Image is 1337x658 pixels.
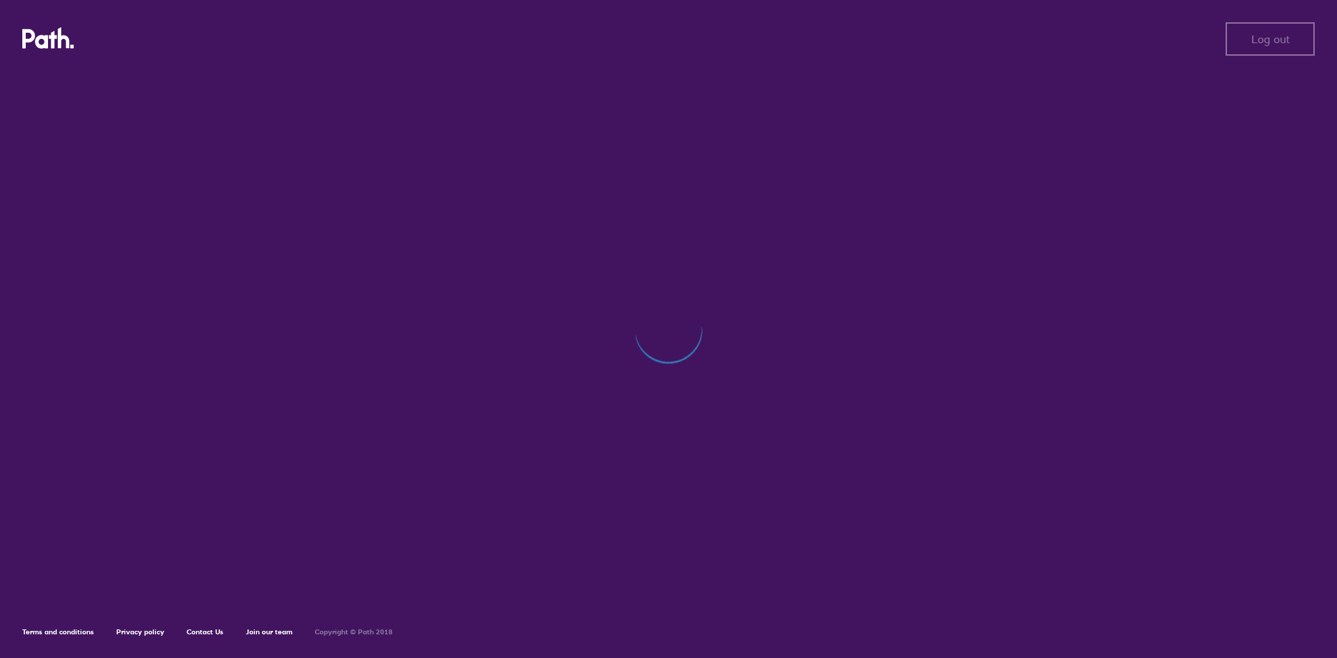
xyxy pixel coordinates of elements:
[1226,22,1315,56] button: Log out
[1251,33,1290,45] span: Log out
[315,628,393,636] h6: Copyright © Path 2018
[22,627,94,636] a: Terms and conditions
[116,627,164,636] a: Privacy policy
[187,627,224,636] a: Contact Us
[246,627,292,636] a: Join our team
